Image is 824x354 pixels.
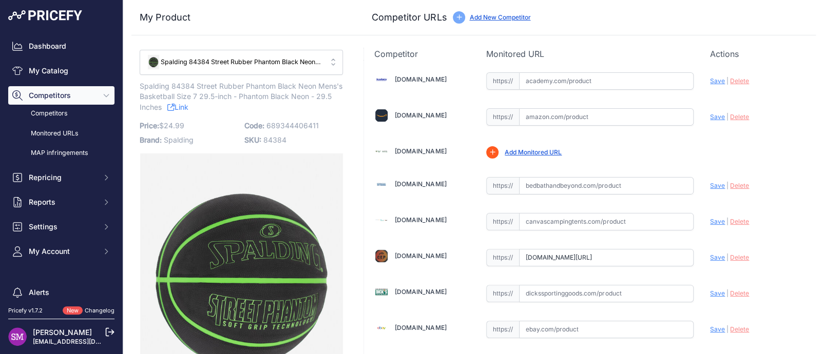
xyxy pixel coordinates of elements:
span: Delete [730,325,749,333]
a: MAP infringements [8,144,114,162]
span: Spalding [164,135,194,144]
h3: Competitor URLs [372,10,447,25]
a: My Catalog [8,62,114,80]
input: bedbathandbeyond.com/product [519,177,694,194]
a: [DOMAIN_NAME] [395,216,446,224]
button: Reports [8,193,114,211]
p: Monitored URL [486,48,694,60]
a: [DOMAIN_NAME] [395,252,446,260]
span: Delete [730,113,749,121]
span: https:// [486,213,519,230]
span: Save [710,289,725,297]
nav: Sidebar [8,37,114,341]
span: New [63,306,83,315]
span: Competitors [29,90,96,101]
span: Code: [244,121,264,130]
a: Link [167,101,188,113]
p: $ [140,119,238,133]
span: https:// [486,285,519,302]
span: | [726,289,729,297]
a: [DOMAIN_NAME] [395,75,446,83]
input: academy.com/product [519,72,694,90]
span: Settings [29,222,96,232]
input: dickssportinggoods.com/product [519,285,694,302]
span: Save [710,218,725,225]
input: ebay.com/product [519,321,694,338]
p: Actions [710,48,806,60]
span: 24.99 [164,121,184,130]
span: Repricing [29,172,96,183]
a: Add New Competitor [469,13,530,21]
span: Save [710,325,725,333]
h3: My Product [140,10,343,25]
span: https:// [486,108,519,126]
span: Save [710,253,725,261]
img: Pricefy Logo [8,10,82,21]
button: Settings [8,218,114,236]
span: Spalding 84384 Street Rubber Phantom Black Neon Mens's Basketball Size 7 29.5-inch - Phantom Blac... [146,57,322,67]
input: canvascampingtents.com/product [519,213,694,230]
a: [PERSON_NAME] [33,328,92,337]
input: competitiveedgeproducts.com/product [519,249,694,266]
span: 689344406411 [266,121,319,130]
span: https:// [486,321,519,338]
button: Spalding 84384 Street Rubber Phantom Black Neon Mens's Basketball Size 7 29.5-inch - Phantom Blac... [140,50,343,75]
span: | [726,77,729,85]
a: Monitored URLs [8,125,114,143]
span: SKU: [244,135,261,144]
span: https:// [486,177,519,194]
a: [DOMAIN_NAME] [395,147,446,155]
span: Delete [730,182,749,189]
button: My Account [8,242,114,261]
span: Delete [730,253,749,261]
span: | [726,113,729,121]
span: Price: [140,121,159,130]
span: https:// [486,72,519,90]
span: Delete [730,289,749,297]
input: amazon.com/product [519,108,694,126]
img: 84384__FRONT_SIDE.jpg [146,55,161,69]
span: Brand: [140,135,162,144]
span: My Account [29,246,96,257]
a: [DOMAIN_NAME] [395,111,446,119]
a: [DOMAIN_NAME] [395,288,446,296]
span: | [726,325,729,333]
span: Delete [730,218,749,225]
a: Competitors [8,105,114,123]
span: | [726,182,729,189]
span: 84384 [263,135,286,144]
span: | [726,253,729,261]
a: Add Monitored URL [505,148,562,156]
a: [DOMAIN_NAME] [395,324,446,331]
span: Reports [29,197,96,207]
p: Competitor [374,48,470,60]
button: Repricing [8,168,114,187]
a: [EMAIL_ADDRESS][DOMAIN_NAME] [33,338,140,345]
span: Save [710,182,725,189]
div: Pricefy v1.7.2 [8,306,43,315]
span: https:// [486,249,519,266]
a: [DOMAIN_NAME] [395,180,446,188]
a: Alerts [8,283,114,302]
span: Save [710,77,725,85]
span: | [726,218,729,225]
a: Changelog [85,307,114,314]
a: Dashboard [8,37,114,55]
span: Delete [730,77,749,85]
button: Competitors [8,86,114,105]
span: Spalding 84384 Street Rubber Phantom Black Neon Mens's Basketball Size 7 29.5-inch - Phantom Blac... [140,80,342,113]
span: Save [710,113,725,121]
